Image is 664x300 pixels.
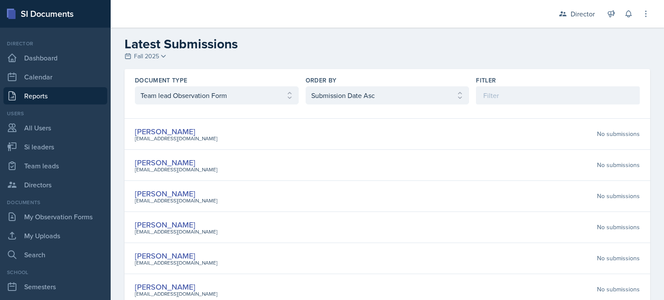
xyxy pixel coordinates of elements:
div: [EMAIL_ADDRESS][DOMAIN_NAME] [135,259,217,267]
a: Dashboard [3,49,107,66]
div: No submissions [597,192,640,201]
div: [EMAIL_ADDRESS][DOMAIN_NAME] [135,290,217,298]
a: Search [3,246,107,263]
a: All Users [3,119,107,136]
input: Filter [476,86,640,104]
span: Fall 2025 [134,52,159,61]
div: Users [3,110,107,117]
a: Directors [3,176,107,193]
label: Order By [306,76,337,85]
div: [EMAIL_ADDRESS][DOMAIN_NAME] [135,197,217,205]
div: No submissions [597,129,640,139]
div: [EMAIL_ADDRESS][DOMAIN_NAME] [135,166,217,174]
label: Document Type [135,76,188,85]
div: Director [3,40,107,47]
a: My Uploads [3,227,107,244]
a: [PERSON_NAME] [135,126,195,137]
a: [PERSON_NAME] [135,281,195,292]
div: [EMAIL_ADDRESS][DOMAIN_NAME] [135,228,217,236]
div: Documents [3,199,107,206]
div: [EMAIL_ADDRESS][DOMAIN_NAME] [135,135,217,142]
a: [PERSON_NAME] [135,157,195,168]
div: No submissions [597,161,640,170]
a: Semesters [3,278,107,295]
a: Calendar [3,68,107,85]
a: Team leads [3,157,107,174]
a: [PERSON_NAME] [135,188,195,199]
div: Director [571,9,595,19]
a: [PERSON_NAME] [135,250,195,261]
div: No submissions [597,254,640,263]
a: Si leaders [3,138,107,155]
label: Fitler [476,76,496,85]
div: School [3,268,107,276]
div: No submissions [597,223,640,232]
a: My Observation Forms [3,208,107,225]
a: Reports [3,87,107,104]
div: No submissions [597,285,640,294]
a: [PERSON_NAME] [135,219,195,230]
h2: Latest Submissions [124,36,650,52]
